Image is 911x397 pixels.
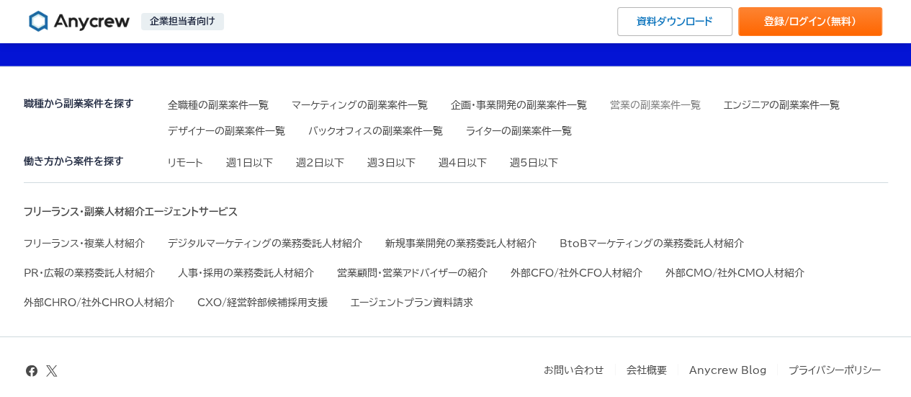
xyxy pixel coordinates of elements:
a: 週3日以下 [367,158,416,168]
a: CXO/経営幹部候補採用支援 [197,298,328,308]
a: バックオフィスの副業案件一覧 [308,126,443,136]
a: 週1日以下 [226,158,273,168]
a: 登録/ログイン（無料） [738,7,882,36]
a: PR・広報の業務委託人材紹介 [24,268,155,278]
a: ライターの副業案件一覧 [466,126,572,136]
a: 外部CHRO/社外CHRO人材紹介 [24,298,174,308]
p: 企業担当者向け [141,13,224,30]
a: 週4日以下 [439,158,487,168]
img: Anycrew [29,10,130,33]
a: 全職種の副業案件一覧 [168,100,269,110]
a: リモート [168,158,203,168]
a: BtoBマーケティングの業務委託人材紹介 [560,238,744,249]
a: デザイナーの副業案件一覧 [168,126,285,136]
a: 会社概要 [627,365,667,375]
a: フリーランス・複業人材紹介 [24,238,145,249]
input: エニィクルーのプライバシーポリシーに同意する* [4,361,13,370]
a: 週5日以下 [510,158,558,168]
a: 営業の副業案件一覧 [610,100,701,110]
a: 週2日以下 [296,158,344,168]
a: マーケティングの副業案件一覧 [292,100,428,110]
a: お問い合わせ [544,365,604,375]
a: 資料ダウンロード [617,7,732,36]
a: プライバシーポリシー [789,365,881,375]
h3: 働き方から案件を探す [24,156,168,167]
a: エンジニアの副業案件一覧 [724,100,840,110]
h3: 職種から副業案件を探す [24,99,168,110]
span: （無料） [826,17,856,27]
h3: フリーランス・副業人材紹介エージェントサービス [24,205,888,219]
a: 営業顧問・営業アドバイザーの紹介 [337,268,488,278]
span: エニィクルーの に同意する [17,361,242,373]
a: プライバシーポリシー [87,361,188,373]
a: 人事・採用の業務委託人材紹介 [178,268,314,278]
a: エージェントプラン資料請求 [351,298,473,308]
a: 企画・事業開発の副業案件一覧 [451,100,587,110]
a: 外部CFO/社外CFO人材紹介 [511,268,642,278]
a: デジタルマーケティングの業務委託人材紹介 [168,238,362,249]
a: 外部CMO/社外CMO人材紹介 [665,268,804,278]
a: Anycrew Blog [689,365,766,375]
a: 新規事業開発の業務委託人材紹介 [385,238,537,249]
